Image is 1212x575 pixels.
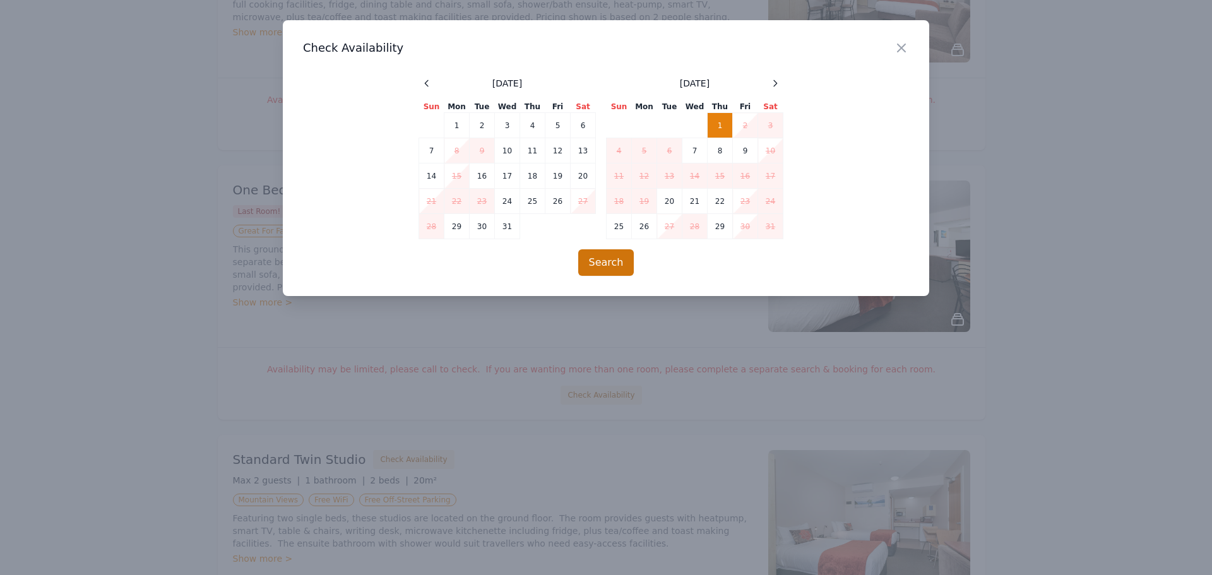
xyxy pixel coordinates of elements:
th: Mon [632,101,657,113]
th: Mon [444,101,470,113]
td: 16 [733,163,758,189]
td: 18 [607,189,632,214]
th: Sun [607,101,632,113]
td: 17 [758,163,783,189]
td: 5 [632,138,657,163]
td: 24 [495,189,520,214]
td: 12 [632,163,657,189]
th: Thu [708,101,733,113]
td: 26 [545,189,571,214]
td: 25 [520,189,545,214]
td: 31 [495,214,520,239]
span: [DATE] [680,77,710,90]
h3: Check Availability [303,40,909,56]
td: 24 [758,189,783,214]
td: 26 [632,214,657,239]
td: 2 [470,113,495,138]
td: 6 [571,113,596,138]
td: 29 [708,214,733,239]
td: 21 [682,189,708,214]
td: 2 [733,113,758,138]
td: 28 [419,214,444,239]
span: [DATE] [492,77,522,90]
th: Thu [520,101,545,113]
td: 31 [758,214,783,239]
button: Search [578,249,634,276]
td: 10 [758,138,783,163]
td: 20 [571,163,596,189]
td: 22 [444,189,470,214]
td: 14 [682,163,708,189]
td: 11 [607,163,632,189]
td: 3 [495,113,520,138]
td: 18 [520,163,545,189]
td: 17 [495,163,520,189]
th: Sat [758,101,783,113]
th: Sat [571,101,596,113]
td: 4 [520,113,545,138]
td: 12 [545,138,571,163]
td: 9 [470,138,495,163]
th: Tue [470,101,495,113]
td: 1 [708,113,733,138]
td: 10 [495,138,520,163]
td: 30 [733,214,758,239]
td: 20 [657,189,682,214]
td: 27 [657,214,682,239]
td: 22 [708,189,733,214]
td: 6 [657,138,682,163]
td: 23 [733,189,758,214]
td: 14 [419,163,444,189]
td: 5 [545,113,571,138]
td: 19 [632,189,657,214]
td: 30 [470,214,495,239]
td: 25 [607,214,632,239]
th: Tue [657,101,682,113]
th: Fri [733,101,758,113]
td: 27 [571,189,596,214]
td: 13 [657,163,682,189]
td: 8 [444,138,470,163]
td: 7 [419,138,444,163]
td: 15 [444,163,470,189]
td: 16 [470,163,495,189]
td: 28 [682,214,708,239]
td: 13 [571,138,596,163]
th: Wed [682,101,708,113]
td: 29 [444,214,470,239]
td: 11 [520,138,545,163]
th: Sun [419,101,444,113]
td: 23 [470,189,495,214]
th: Wed [495,101,520,113]
td: 3 [758,113,783,138]
td: 7 [682,138,708,163]
td: 19 [545,163,571,189]
td: 8 [708,138,733,163]
th: Fri [545,101,571,113]
td: 21 [419,189,444,214]
td: 15 [708,163,733,189]
td: 1 [444,113,470,138]
td: 4 [607,138,632,163]
td: 9 [733,138,758,163]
